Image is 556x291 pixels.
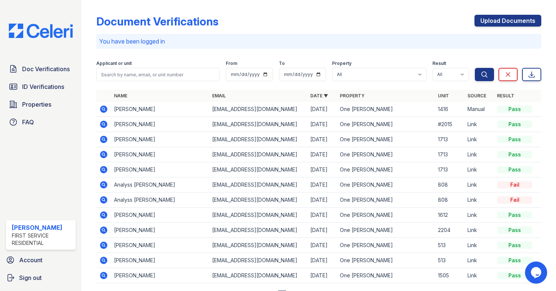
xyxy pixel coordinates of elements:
td: [PERSON_NAME] [111,223,209,238]
td: One [PERSON_NAME] [337,208,435,223]
td: Link [465,253,494,268]
div: Pass [497,226,532,234]
div: Pass [497,121,532,128]
span: ID Verifications [22,82,64,91]
div: [PERSON_NAME] [12,223,73,232]
td: [PERSON_NAME] [111,147,209,162]
div: Fail [497,196,532,204]
td: [EMAIL_ADDRESS][DOMAIN_NAME] [209,208,307,223]
p: You have been logged in [99,37,538,46]
span: Doc Verifications [22,65,70,73]
td: 808 [435,177,465,193]
div: Pass [497,136,532,143]
td: One [PERSON_NAME] [337,268,435,283]
td: One [PERSON_NAME] [337,102,435,117]
td: [DATE] [307,223,337,238]
div: Pass [497,151,532,158]
td: [PERSON_NAME] [111,238,209,253]
span: Properties [22,100,51,109]
td: #2015 [435,117,465,132]
td: [DATE] [307,147,337,162]
td: One [PERSON_NAME] [337,147,435,162]
td: 1416 [435,102,465,117]
td: One [PERSON_NAME] [337,253,435,268]
td: [DATE] [307,253,337,268]
a: Account [3,253,79,267]
td: 808 [435,193,465,208]
td: One [PERSON_NAME] [337,117,435,132]
td: Link [465,117,494,132]
span: Sign out [19,273,42,282]
td: [EMAIL_ADDRESS][DOMAIN_NAME] [209,162,307,177]
td: 1713 [435,132,465,147]
td: [EMAIL_ADDRESS][DOMAIN_NAME] [209,177,307,193]
label: From [226,60,237,66]
td: [EMAIL_ADDRESS][DOMAIN_NAME] [209,193,307,208]
a: Name [114,93,127,98]
span: FAQ [22,118,34,127]
td: [DATE] [307,268,337,283]
a: Properties [6,97,76,112]
td: [DATE] [307,208,337,223]
td: [EMAIL_ADDRESS][DOMAIN_NAME] [209,223,307,238]
a: Date ▼ [310,93,328,98]
a: Result [497,93,514,98]
div: Pass [497,166,532,173]
td: 1713 [435,147,465,162]
td: [DATE] [307,162,337,177]
div: Pass [497,257,532,264]
td: [PERSON_NAME] [111,132,209,147]
a: Email [212,93,226,98]
td: [DATE] [307,132,337,147]
td: [EMAIL_ADDRESS][DOMAIN_NAME] [209,117,307,132]
div: Fail [497,181,532,188]
td: [EMAIL_ADDRESS][DOMAIN_NAME] [209,132,307,147]
td: One [PERSON_NAME] [337,177,435,193]
a: Unit [438,93,449,98]
td: [PERSON_NAME] [111,208,209,223]
img: CE_Logo_Blue-a8612792a0a2168367f1c8372b55b34899dd931a85d93a1a3d3e32e68fde9ad4.png [3,24,79,38]
a: Upload Documents [474,15,541,27]
td: [PERSON_NAME] [111,253,209,268]
td: [DATE] [307,177,337,193]
div: Pass [497,242,532,249]
td: [EMAIL_ADDRESS][DOMAIN_NAME] [209,268,307,283]
td: [PERSON_NAME] [111,102,209,117]
a: Source [467,93,486,98]
td: Link [465,177,494,193]
div: Document Verifications [96,15,218,28]
label: Applicant or unit [96,60,132,66]
a: Property [340,93,365,98]
td: 1612 [435,208,465,223]
div: Pass [497,211,532,219]
td: [EMAIL_ADDRESS][DOMAIN_NAME] [209,238,307,253]
td: Link [465,147,494,162]
td: Link [465,193,494,208]
td: One [PERSON_NAME] [337,193,435,208]
td: [EMAIL_ADDRESS][DOMAIN_NAME] [209,253,307,268]
td: Analyss [PERSON_NAME] [111,193,209,208]
td: Link [465,238,494,253]
td: Link [465,132,494,147]
td: [PERSON_NAME] [111,162,209,177]
td: [DATE] [307,238,337,253]
td: [EMAIL_ADDRESS][DOMAIN_NAME] [209,102,307,117]
label: To [279,60,285,66]
iframe: chat widget [525,261,549,284]
a: Doc Verifications [6,62,76,76]
button: Sign out [3,270,79,285]
td: [PERSON_NAME] [111,268,209,283]
td: [DATE] [307,102,337,117]
td: 513 [435,253,465,268]
td: [PERSON_NAME] [111,117,209,132]
label: Result [432,60,446,66]
td: One [PERSON_NAME] [337,162,435,177]
td: 2204 [435,223,465,238]
td: [DATE] [307,193,337,208]
td: Link [465,162,494,177]
label: Property [332,60,352,66]
td: Analyss [PERSON_NAME] [111,177,209,193]
td: One [PERSON_NAME] [337,238,435,253]
td: One [PERSON_NAME] [337,223,435,238]
div: Pass [497,272,532,279]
